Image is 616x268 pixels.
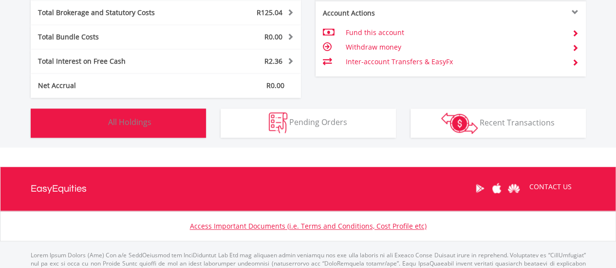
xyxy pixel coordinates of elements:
div: Total Interest on Free Cash [31,56,188,66]
a: Access Important Documents (i.e. Terms and Conditions, Cost Profile etc) [190,221,427,231]
span: R125.04 [257,8,282,17]
a: Huawei [505,173,523,203]
span: Recent Transactions [480,117,555,127]
div: Net Accrual [31,81,188,90]
span: All Holdings [108,117,151,127]
span: R0.00 [264,32,282,41]
span: Pending Orders [289,117,347,127]
span: R0.00 [266,81,284,90]
a: Apple [488,173,505,203]
button: Recent Transactions [411,108,586,138]
img: pending_instructions-wht.png [269,112,287,133]
td: Fund this account [345,25,564,40]
td: Inter-account Transfers & EasyFx [345,54,564,69]
button: Pending Orders [221,108,396,138]
a: CONTACT US [523,173,579,200]
div: Total Brokerage and Statutory Costs [31,8,188,18]
button: All Holdings [31,108,206,138]
img: transactions-zar-wht.png [441,112,478,134]
span: R2.36 [264,56,282,66]
a: Google Play [471,173,488,203]
div: Total Bundle Costs [31,32,188,42]
td: Withdraw money [345,40,564,54]
div: Account Actions [316,8,451,18]
a: EasyEquities [31,167,87,211]
img: holdings-wht.png [85,112,106,133]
